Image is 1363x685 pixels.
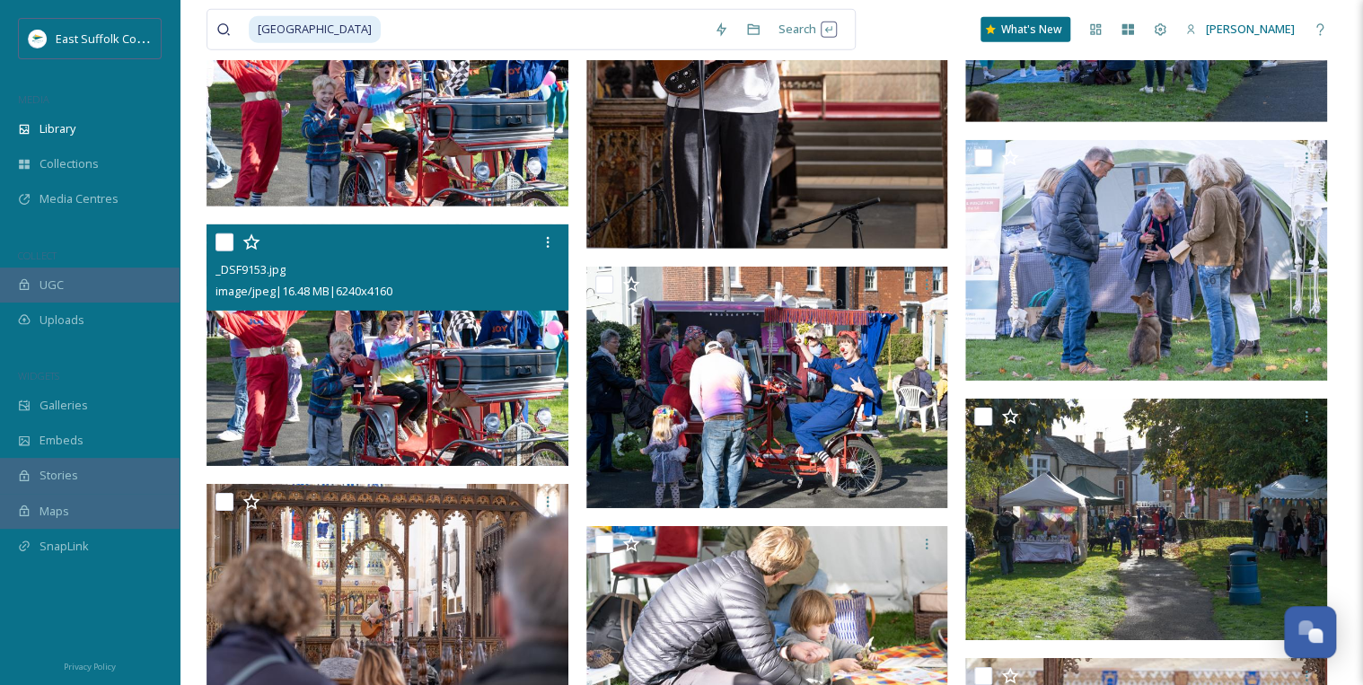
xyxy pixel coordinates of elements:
span: WIDGETS [18,369,59,382]
a: [PERSON_NAME] [1176,12,1304,47]
img: ESC%20Logo.png [29,30,47,48]
span: Media Centres [40,190,119,207]
span: Stories [40,467,78,484]
a: What's New [980,17,1070,42]
span: East Suffolk Council [56,30,162,47]
span: [PERSON_NAME] [1206,21,1295,37]
span: _DSF9153.jpg [215,261,286,277]
span: Maps [40,503,69,520]
button: Open Chat [1284,606,1336,658]
span: Galleries [40,397,88,414]
span: Uploads [40,312,84,329]
span: image/jpeg | 16.48 MB | 6240 x 4160 [215,283,392,299]
span: Privacy Policy [64,661,116,672]
a: Privacy Policy [64,654,116,676]
span: Library [40,120,75,137]
img: _DSF9033.jpg [965,399,1327,640]
span: Embeds [40,432,84,449]
img: _DSF9069.jpg [965,140,1327,382]
span: SnapLink [40,538,89,555]
span: Collections [40,155,99,172]
img: _DSF9159.jpg [586,267,948,508]
div: Search [769,12,846,47]
span: [GEOGRAPHIC_DATA] [249,16,381,42]
span: UGC [40,277,64,294]
img: _DSF9153.jpg [207,224,568,466]
span: MEDIA [18,92,49,106]
span: COLLECT [18,249,57,262]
